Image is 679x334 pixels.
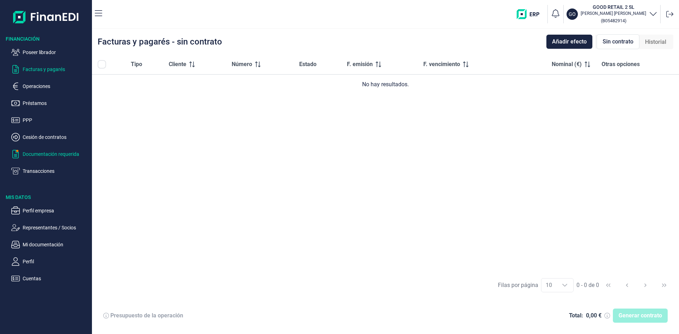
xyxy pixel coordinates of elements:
span: F. emisión [347,60,373,69]
button: PPP [11,116,89,124]
button: Poseer librador [11,48,89,57]
p: Mi documentación [23,240,89,249]
span: Número [232,60,252,69]
button: Operaciones [11,82,89,90]
small: Copiar cif [601,18,626,23]
span: Nominal (€) [552,60,582,69]
p: Cuentas [23,274,89,283]
div: All items unselected [98,60,106,69]
div: Facturas y pagarés - sin contrato [98,37,222,46]
button: Cesión de contratos [11,133,89,141]
button: Last Page [656,277,673,294]
button: Facturas y pagarés [11,65,89,74]
p: Préstamos [23,99,89,107]
div: Presupuesto de la operación [110,312,183,319]
h3: GOOD RETAIL 2 SL [581,4,646,11]
button: First Page [600,277,617,294]
p: GO [569,11,576,18]
p: PPP [23,116,89,124]
button: Cuentas [11,274,89,283]
div: 0,00 € [586,312,602,319]
span: Sin contrato [603,37,633,46]
button: Next Page [637,277,654,294]
p: Perfil [23,257,89,266]
button: Documentación requerida [11,150,89,158]
button: GOGOOD RETAIL 2 SL[PERSON_NAME] [PERSON_NAME](B05482914) [567,4,657,25]
span: F. vencimiento [423,60,460,69]
button: Previous Page [619,277,636,294]
p: Documentación requerida [23,150,89,158]
p: Representantes / Socios [23,223,89,232]
p: Transacciones [23,167,89,175]
button: Añadir efecto [546,35,592,49]
button: Transacciones [11,167,89,175]
div: Total: [569,312,583,319]
span: Estado [299,60,317,69]
p: Facturas y pagarés [23,65,89,74]
button: Perfil [11,257,89,266]
p: Poseer librador [23,48,89,57]
span: Historial [645,38,666,46]
div: Choose [556,279,573,292]
div: Historial [639,35,672,49]
div: No hay resultados. [98,80,673,89]
p: [PERSON_NAME] [PERSON_NAME] [581,11,646,16]
p: Operaciones [23,82,89,90]
p: Perfil empresa [23,206,89,215]
img: erp [517,9,545,19]
span: Añadir efecto [552,37,587,46]
span: 0 - 0 de 0 [576,282,599,288]
span: Otras opciones [602,60,640,69]
button: Préstamos [11,99,89,107]
span: Cliente [169,60,186,69]
span: Tipo [131,60,142,69]
button: Representantes / Socios [11,223,89,232]
button: Perfil empresa [11,206,89,215]
div: Sin contrato [597,34,639,49]
p: Cesión de contratos [23,133,89,141]
button: Mi documentación [11,240,89,249]
img: Logo de aplicación [13,6,79,28]
div: Filas por página [498,281,538,289]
